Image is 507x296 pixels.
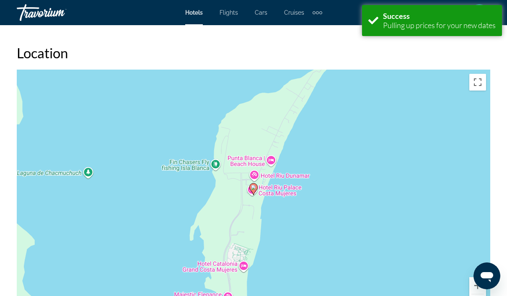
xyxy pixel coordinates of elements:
[468,4,490,21] button: User Menu
[313,6,322,19] button: Extra navigation items
[17,2,101,23] a: Travorium
[383,21,496,30] div: Pulling up prices for your new dates
[284,9,304,16] a: Cruises
[383,11,496,21] div: Success
[185,9,203,16] a: Hotels
[255,9,267,16] a: Cars
[473,262,500,289] iframe: Button to launch messaging window
[469,74,486,91] button: Toggle fullscreen view
[469,277,486,294] button: Zoom in
[220,9,238,16] a: Flights
[17,44,490,61] h2: Location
